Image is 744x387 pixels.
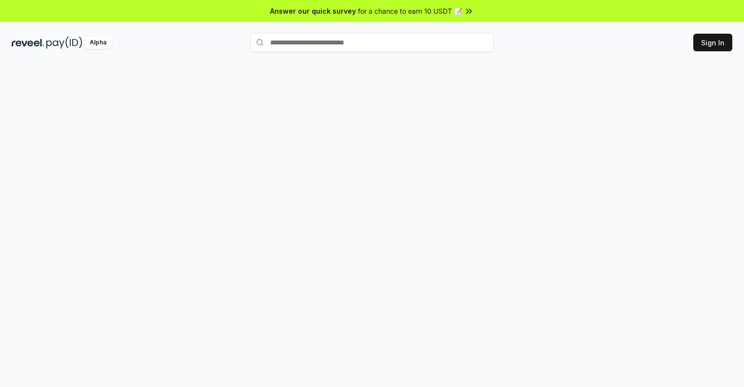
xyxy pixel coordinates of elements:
[12,37,44,49] img: reveel_dark
[84,37,112,49] div: Alpha
[46,37,82,49] img: pay_id
[693,34,732,51] button: Sign In
[270,6,356,16] span: Answer our quick survey
[358,6,462,16] span: for a chance to earn 10 USDT 📝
